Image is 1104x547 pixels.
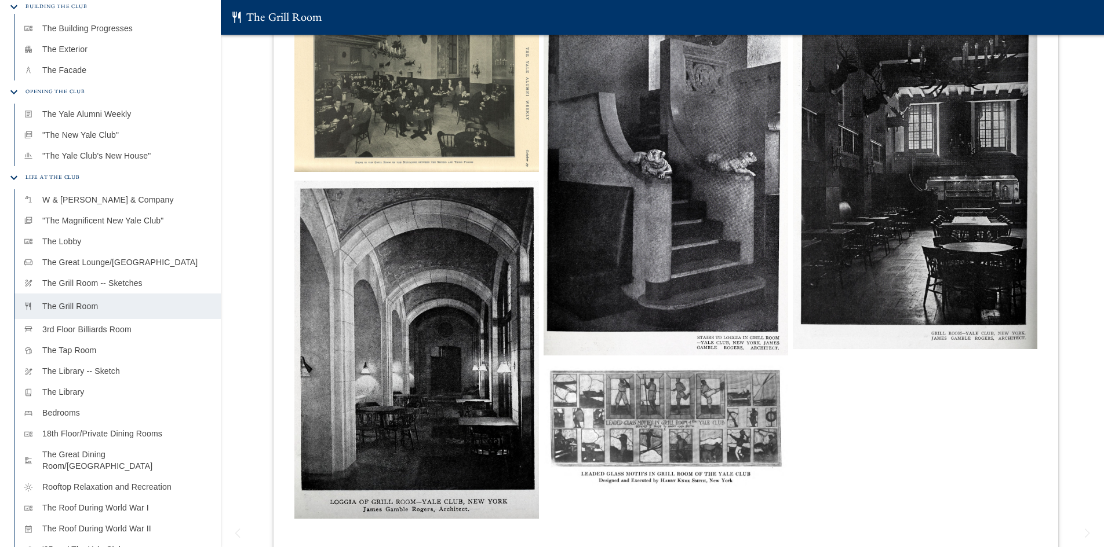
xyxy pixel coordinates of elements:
[42,344,212,356] p: The Tap Room
[24,504,33,513] span: gallery_thumbnail
[14,340,221,361] div: The Tap Room
[42,428,212,439] p: 18th Floor/Private Dining Rooms
[42,277,212,289] p: The Grill Room -- Sketches
[14,104,221,124] div: The Yale Alumni Weekly
[14,145,221,166] div: "The Yale Club's New House"
[14,402,221,423] div: Bedrooms
[42,449,212,472] p: The Great Dining Room/[GEOGRAPHIC_DATA]
[14,189,221,210] div: W & [PERSON_NAME] & Company
[42,324,212,335] p: 3rd Floor Billiards Room
[42,523,212,534] p: The Roof During World War II
[42,365,212,377] p: The Library -- Sketch
[24,45,33,54] span: apartment
[14,361,221,381] div: The Library -- Sketch
[42,23,212,34] p: The Building Progresses
[24,325,33,334] span: table_restaurant
[14,18,221,39] div: The Building Progresses
[42,150,212,161] p: "The Yale Club's New House"
[24,151,33,160] span: newsstand
[14,423,221,444] div: 18th Floor/Private Dining Rooms
[14,518,221,539] div: The Roof During World War II
[24,216,33,225] span: picture_as_pdf
[24,456,33,465] span: dinner_dining
[24,109,33,119] span: article
[42,236,212,247] p: The Lobby
[24,367,33,376] span: draw
[42,481,212,493] p: Rooftop Relaxation and Recreation
[24,524,33,534] span: event_note
[14,252,221,273] div: The Great Lounge/[GEOGRAPHIC_DATA]
[42,64,212,76] p: The Facade
[24,195,33,204] span: table_lamp
[42,300,212,312] p: The Grill Room
[14,210,221,231] div: "The Magnificent New Yale Club"
[24,130,33,139] span: picture_as_pdf
[14,273,221,293] div: The Grill Room -- Sketches
[42,108,212,120] p: The Yale Alumni Weekly
[24,278,33,288] span: draw
[24,65,33,75] span: architecture
[42,129,212,141] p: "The New Yale Club"
[42,407,212,418] p: Bedrooms
[25,2,88,12] span: Building the Club
[42,215,212,226] p: "The Magnificent New Yale Club"
[24,483,33,492] span: light_mode
[24,429,33,439] span: gallery_thumbnail
[14,231,221,252] div: The Lobby
[14,319,221,340] div: 3rd Floor Billiards Room
[246,12,322,23] h6: The Grill Room
[14,497,221,518] div: The Roof During World War I
[14,60,221,80] div: The Facade
[42,502,212,513] p: The Roof During World War I
[14,444,221,476] div: The Great Dining Room/[GEOGRAPHIC_DATA]
[24,237,33,246] span: gallery_thumbnail
[14,124,221,145] div: "The New Yale Club"
[544,364,788,489] img: The beautiful leaded glass that remains in the original windows of the Grill Room was designed an...
[14,293,221,319] div: The Grill Room
[42,256,212,268] p: The Great Lounge/[GEOGRAPHIC_DATA]
[42,194,212,205] p: W & [PERSON_NAME] & Company
[24,302,33,311] span: restaurant
[24,346,33,355] span: sports_bar
[42,43,212,55] p: The Exterior
[24,24,33,33] span: gallery_thumbnail
[24,388,33,397] span: book_2
[24,409,33,418] span: bed
[42,386,212,398] p: The Library
[24,258,33,267] span: chair
[14,39,221,60] div: The Exterior
[25,87,85,97] span: Opening the Club
[25,172,80,182] span: Life at the Club
[294,181,539,518] img: The Loggia on the third floor overlooked the Grill Room, allowing members to work and gather abov...
[230,10,244,24] span: restaurant
[14,381,221,402] div: The Library
[14,476,221,497] div: Rooftop Relaxation and Recreation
